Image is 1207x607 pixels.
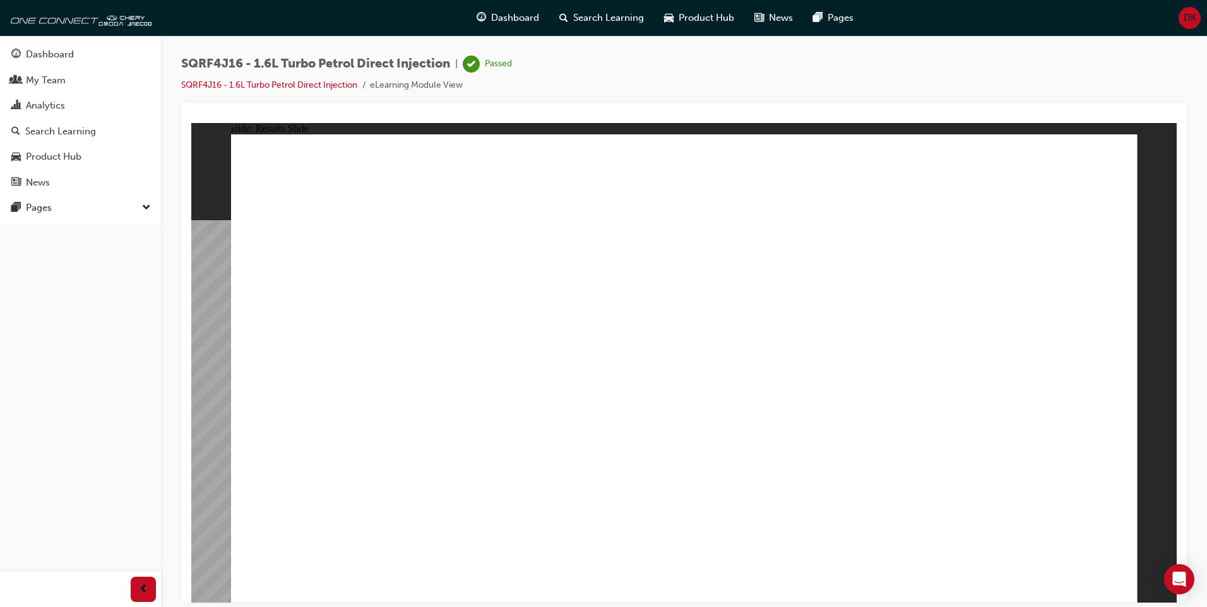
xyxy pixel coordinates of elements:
[5,94,156,117] a: Analytics
[26,73,66,88] div: My Team
[467,5,549,31] a: guage-iconDashboard
[1164,564,1194,594] div: Open Intercom Messenger
[485,58,512,70] div: Passed
[1184,11,1196,25] span: DK
[11,151,21,163] span: car-icon
[5,145,156,168] a: Product Hub
[654,5,744,31] a: car-iconProduct Hub
[5,69,156,92] a: My Team
[754,10,764,26] span: news-icon
[11,100,21,112] span: chart-icon
[11,49,21,61] span: guage-icon
[559,10,568,26] span: search-icon
[181,57,450,71] span: SQRF4J16 - 1.6L Turbo Petrol Direct Injection
[26,150,81,164] div: Product Hub
[5,43,156,66] a: Dashboard
[11,75,21,86] span: people-icon
[26,47,74,62] div: Dashboard
[142,200,151,216] span: down-icon
[664,10,674,26] span: car-icon
[5,40,156,196] button: DashboardMy TeamAnalyticsSearch LearningProduct HubNews
[5,120,156,143] a: Search Learning
[455,57,458,71] span: |
[744,5,803,31] a: news-iconNews
[477,10,486,26] span: guage-icon
[5,171,156,194] a: News
[26,175,50,190] div: News
[6,5,152,30] img: oneconnect
[25,124,96,139] div: Search Learning
[181,80,357,90] a: SQRF4J16 - 1.6L Turbo Petrol Direct Injection
[813,10,823,26] span: pages-icon
[11,126,20,138] span: search-icon
[26,201,52,215] div: Pages
[679,11,734,25] span: Product Hub
[370,78,463,93] li: eLearning Module View
[11,203,21,214] span: pages-icon
[463,56,480,73] span: learningRecordVerb_PASS-icon
[828,11,853,25] span: Pages
[573,11,644,25] span: Search Learning
[139,582,148,598] span: prev-icon
[26,98,65,113] div: Analytics
[491,11,539,25] span: Dashboard
[549,5,654,31] a: search-iconSearch Learning
[11,177,21,189] span: news-icon
[803,5,864,31] a: pages-iconPages
[5,196,156,220] button: Pages
[1179,7,1201,29] button: DK
[769,11,793,25] span: News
